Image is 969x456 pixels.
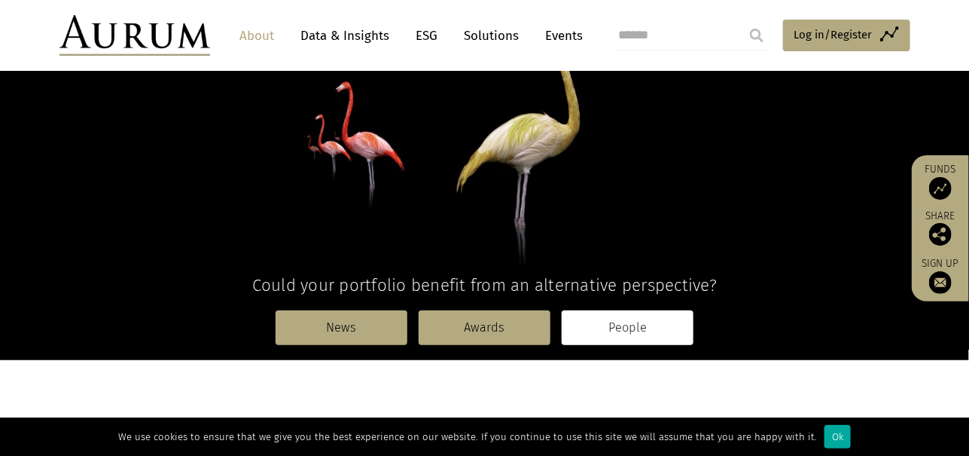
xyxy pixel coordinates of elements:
[929,223,952,246] img: Share this post
[929,177,952,200] img: Access Funds
[59,15,210,56] img: Aurum
[538,22,584,50] a: Events
[929,271,952,294] img: Sign up to our newsletter
[419,311,550,345] a: Awards
[919,257,961,294] a: Sign up
[294,22,398,50] a: Data & Insights
[276,311,407,345] a: News
[824,425,851,448] div: Ok
[562,311,693,345] a: People
[919,211,961,246] div: Share
[233,22,282,50] a: About
[783,20,910,51] a: Log in/Register
[457,22,527,50] a: Solutions
[919,163,961,200] a: Funds
[409,22,446,50] a: ESG
[742,20,772,50] input: Submit
[794,26,873,44] span: Log in/Register
[59,275,910,295] h4: Could your portfolio benefit from an alternative perspective?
